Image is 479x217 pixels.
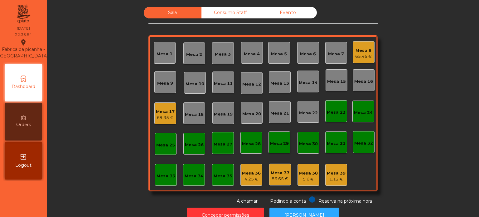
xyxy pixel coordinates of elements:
div: Mesa 13 [270,80,289,86]
div: Mesa 31 [327,141,346,147]
div: Mesa 11 [214,81,233,87]
div: Mesa 34 [185,173,203,179]
div: 22:35:54 [15,32,32,37]
div: Mesa 29 [270,141,289,147]
i: exit_to_app [20,153,27,160]
div: Mesa 22 [299,110,318,116]
div: Mesa 18 [185,111,204,118]
div: Mesa 21 [270,110,289,116]
div: Mesa 8 [355,47,372,54]
span: Orders [16,121,31,128]
div: Mesa 23 [327,109,346,116]
div: 4.25 € [242,176,261,182]
div: 69.35 € [156,115,175,121]
div: Mesa 12 [242,81,261,87]
span: A chamar [237,198,258,204]
div: [DATE] [17,26,30,31]
span: Dashboard [12,83,35,90]
div: Mesa 9 [157,80,173,86]
div: Mesa 33 [157,173,175,179]
div: Mesa 17 [156,109,175,115]
div: Mesa 20 [242,111,261,117]
div: Mesa 16 [354,78,373,85]
div: Mesa 25 [156,142,175,148]
div: Mesa 24 [354,110,373,116]
div: 86.65 € [271,176,289,182]
div: Mesa 19 [214,111,233,117]
span: Logout [15,162,31,169]
div: Mesa 38 [299,170,318,176]
div: Sala [144,7,201,18]
div: Mesa 4 [244,51,260,57]
div: Mesa 6 [300,51,316,57]
div: Mesa 36 [242,170,261,176]
div: Mesa 30 [299,141,318,147]
img: qpiato [16,3,31,25]
div: Mesa 2 [186,52,202,58]
div: Mesa 7 [328,51,344,57]
div: Mesa 26 [185,142,204,148]
div: Mesa 35 [214,173,232,179]
span: Pedindo a conta [270,198,306,204]
div: Mesa 5 [271,51,287,57]
span: Reserva na próxima hora [318,198,372,204]
div: Mesa 3 [215,51,231,57]
div: Mesa 15 [327,78,346,85]
div: 1.12 € [327,176,346,182]
i: location_on [20,39,27,46]
div: Mesa 32 [354,140,373,146]
div: Mesa 10 [186,81,204,87]
div: Mesa 28 [242,141,261,147]
div: Mesa 27 [214,141,232,147]
div: Mesa 37 [271,170,289,176]
div: Mesa 1 [157,51,172,57]
div: Evento [259,7,317,18]
div: Consumo Staff [201,7,259,18]
div: 65.45 € [355,53,372,60]
div: Mesa 14 [299,80,317,86]
div: 5.6 € [299,176,318,182]
div: Mesa 39 [327,170,346,176]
